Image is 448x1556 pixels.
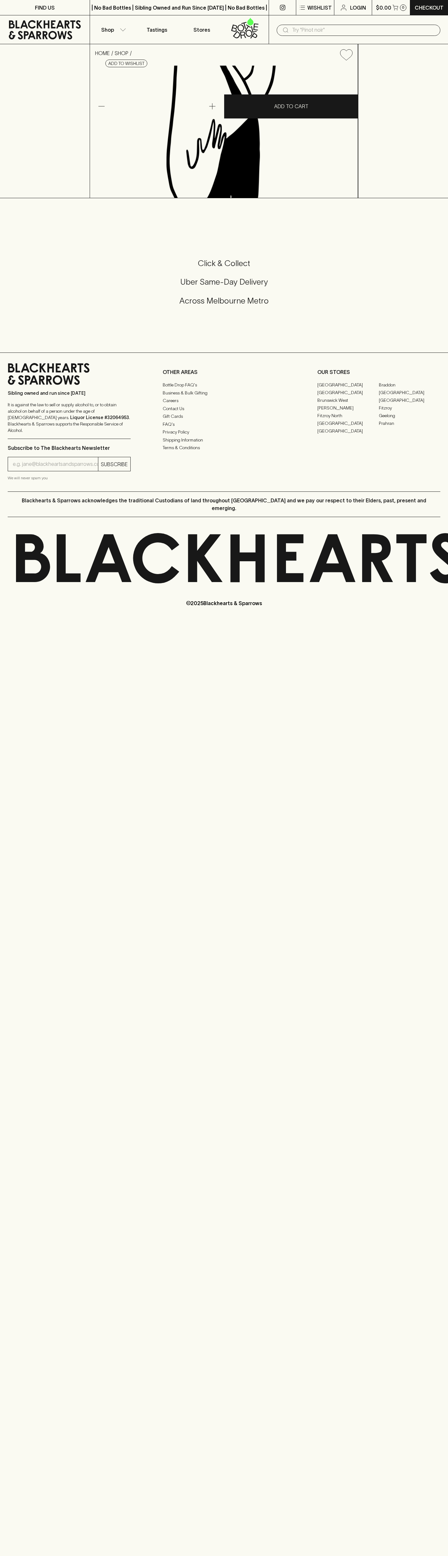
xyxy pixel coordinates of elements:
p: Shop [101,26,114,34]
a: [GEOGRAPHIC_DATA] [317,427,379,435]
a: Careers [163,397,286,405]
a: Gift Cards [163,413,286,420]
p: Checkout [415,4,444,12]
a: Terms & Conditions [163,444,286,452]
a: Shipping Information [163,436,286,444]
p: 0 [402,6,404,9]
p: OTHER AREAS [163,368,286,376]
a: Fitzroy North [317,412,379,419]
p: Sibling owned and run since [DATE] [8,390,131,396]
button: Add to wishlist [338,47,355,63]
button: ADD TO CART [224,94,358,118]
p: Tastings [147,26,167,34]
a: [PERSON_NAME] [317,404,379,412]
p: $0.00 [376,4,391,12]
button: Shop [90,15,135,44]
a: Bottle Drop FAQ's [163,381,286,389]
p: Subscribe to The Blackhearts Newsletter [8,444,131,452]
a: HOME [95,50,110,56]
a: [GEOGRAPHIC_DATA] [317,419,379,427]
input: e.g. jane@blackheartsandsparrows.com.au [13,459,98,469]
a: [GEOGRAPHIC_DATA] [317,381,379,389]
p: It is against the law to sell or supply alcohol to, or to obtain alcohol on behalf of a person un... [8,401,131,434]
a: [GEOGRAPHIC_DATA] [317,389,379,396]
p: OUR STORES [317,368,440,376]
p: SUBSCRIBE [101,460,128,468]
a: Geelong [379,412,440,419]
a: Stores [179,15,224,44]
button: Add to wishlist [105,60,147,67]
a: Fitzroy [379,404,440,412]
strong: Liquor License #32064953 [70,415,129,420]
a: SHOP [115,50,128,56]
a: Business & Bulk Gifting [163,389,286,397]
input: Try "Pinot noir" [292,25,435,35]
h5: Click & Collect [8,258,440,269]
p: We will never spam you [8,475,131,481]
p: Stores [193,26,210,34]
p: FIND US [35,4,55,12]
a: Braddon [379,381,440,389]
img: Mount Zero Lemon & Thyme Mixed Olives Pouch 80g [90,66,358,198]
p: Blackhearts & Sparrows acknowledges the traditional Custodians of land throughout [GEOGRAPHIC_DAT... [12,497,436,512]
div: Call to action block [8,232,440,340]
a: Contact Us [163,405,286,412]
a: Prahran [379,419,440,427]
p: ADD TO CART [274,102,308,110]
a: Brunswick West [317,396,379,404]
h5: Uber Same-Day Delivery [8,277,440,287]
button: SUBSCRIBE [98,457,130,471]
a: Privacy Policy [163,428,286,436]
p: Wishlist [307,4,332,12]
a: [GEOGRAPHIC_DATA] [379,396,440,404]
h5: Across Melbourne Metro [8,296,440,306]
p: Login [350,4,366,12]
a: [GEOGRAPHIC_DATA] [379,389,440,396]
a: FAQ's [163,420,286,428]
a: Tastings [134,15,179,44]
